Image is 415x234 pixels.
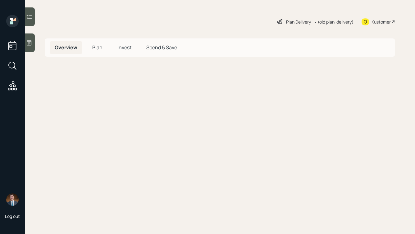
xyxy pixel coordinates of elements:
span: Spend & Save [146,44,177,51]
div: Kustomer [372,19,391,25]
div: Plan Delivery [286,19,311,25]
span: Overview [55,44,77,51]
div: • (old plan-delivery) [314,19,353,25]
img: hunter_neumayer.jpg [6,193,19,206]
span: Invest [117,44,131,51]
div: Log out [5,213,20,219]
span: Plan [92,44,103,51]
